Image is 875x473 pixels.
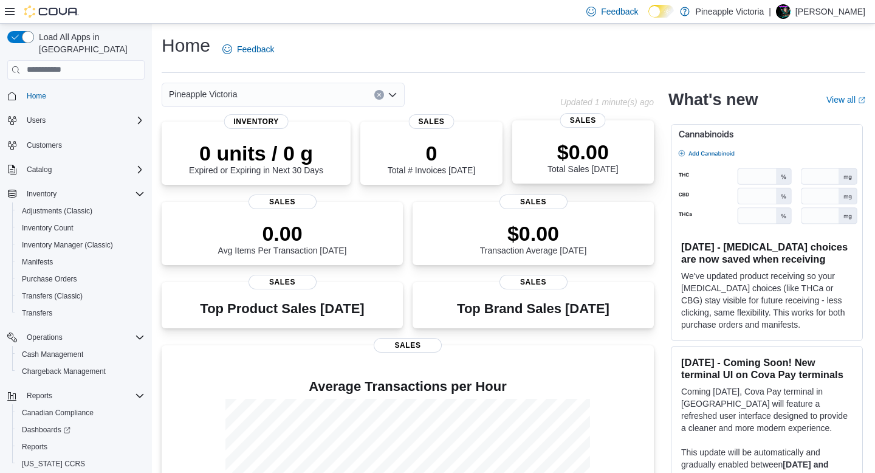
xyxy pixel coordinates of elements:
span: Adjustments (Classic) [17,204,145,218]
h4: Average Transactions per Hour [171,379,644,394]
a: Purchase Orders [17,272,82,286]
h3: [DATE] - [MEDICAL_DATA] choices are now saved when receiving [681,241,853,265]
span: Reports [22,388,145,403]
span: Inventory [224,114,289,129]
span: Inventory [27,189,57,199]
span: Users [22,113,145,128]
span: Feedback [237,43,274,55]
span: Chargeback Management [17,364,145,379]
span: Transfers [22,308,52,318]
p: Coming [DATE], Cova Pay terminal in [GEOGRAPHIC_DATA] will feature a refreshed user interface des... [681,385,853,434]
a: [US_STATE] CCRS [17,457,90,471]
button: Inventory [22,187,61,201]
span: Transfers [17,306,145,320]
div: Total Sales [DATE] [547,140,618,174]
button: Catalog [22,162,57,177]
h3: Top Brand Sales [DATE] [457,302,609,316]
span: Canadian Compliance [22,408,94,418]
span: Pineapple Victoria [169,87,238,102]
span: Inventory [22,187,145,201]
button: Inventory Manager (Classic) [12,236,149,254]
span: Operations [22,330,145,345]
span: Sales [499,275,568,289]
span: Operations [27,333,63,342]
span: Inventory Count [17,221,145,235]
p: [PERSON_NAME] [795,4,865,19]
span: Users [27,116,46,125]
a: Home [22,89,51,103]
a: Transfers (Classic) [17,289,87,303]
span: Sales [249,195,317,209]
span: Dashboards [22,425,70,435]
button: Reports [22,388,57,403]
button: Users [2,112,149,129]
span: Feedback [601,5,638,18]
span: Sales [499,195,568,209]
button: Clear input [374,90,384,100]
span: Sales [374,338,442,353]
a: Cash Management [17,347,88,362]
span: Cash Management [22,350,83,359]
p: $0.00 [547,140,618,164]
span: Inventory Count [22,223,74,233]
a: Manifests [17,255,58,269]
span: Reports [17,440,145,454]
a: Reports [17,440,52,454]
span: Reports [27,391,52,401]
button: Transfers (Classic) [12,288,149,305]
button: Canadian Compliance [12,404,149,421]
p: We've updated product receiving so your [MEDICAL_DATA] choices (like THCa or CBG) stay visible fo... [681,270,853,331]
button: Customers [2,136,149,154]
button: Manifests [12,254,149,271]
a: Customers [22,138,67,153]
span: Sales [249,275,317,289]
span: Manifests [22,257,53,267]
h3: [DATE] - Coming Soon! New terminal UI on Cova Pay terminals [681,356,853,381]
h3: Top Product Sales [DATE] [200,302,364,316]
button: Transfers [12,305,149,322]
svg: External link [858,97,865,104]
a: Feedback [218,37,279,61]
div: Avg Items Per Transaction [DATE] [218,221,347,255]
span: Manifests [17,255,145,269]
span: Catalog [22,162,145,177]
span: Customers [22,137,145,153]
span: Customers [27,140,62,150]
a: Canadian Compliance [17,406,98,420]
p: Updated 1 minute(s) ago [560,97,654,107]
button: Inventory Count [12,219,149,236]
span: Home [27,91,46,101]
span: Chargeback Management [22,367,106,376]
a: Adjustments (Classic) [17,204,97,218]
button: Purchase Orders [12,271,149,288]
span: Dashboards [17,423,145,437]
span: Reports [22,442,47,452]
p: 0 units / 0 g [189,141,323,165]
input: Dark Mode [648,5,674,18]
button: Chargeback Management [12,363,149,380]
span: Inventory Manager (Classic) [17,238,145,252]
span: Inventory Manager (Classic) [22,240,113,250]
button: Catalog [2,161,149,178]
a: Chargeback Management [17,364,111,379]
button: Adjustments (Classic) [12,202,149,219]
span: Sales [408,114,454,129]
button: Home [2,87,149,105]
div: Total # Invoices [DATE] [388,141,475,175]
h2: What's new [668,90,758,109]
p: $0.00 [480,221,587,246]
span: Canadian Compliance [17,406,145,420]
div: Expired or Expiring in Next 30 Days [189,141,323,175]
a: Transfers [17,306,57,320]
span: Load All Apps in [GEOGRAPHIC_DATA] [34,31,145,55]
a: Dashboards [17,423,75,437]
button: Inventory [2,185,149,202]
span: Purchase Orders [22,274,77,284]
span: Adjustments (Classic) [22,206,92,216]
span: Transfers (Classic) [17,289,145,303]
button: Open list of options [388,90,397,100]
span: Washington CCRS [17,457,145,471]
span: Cash Management [17,347,145,362]
span: Purchase Orders [17,272,145,286]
